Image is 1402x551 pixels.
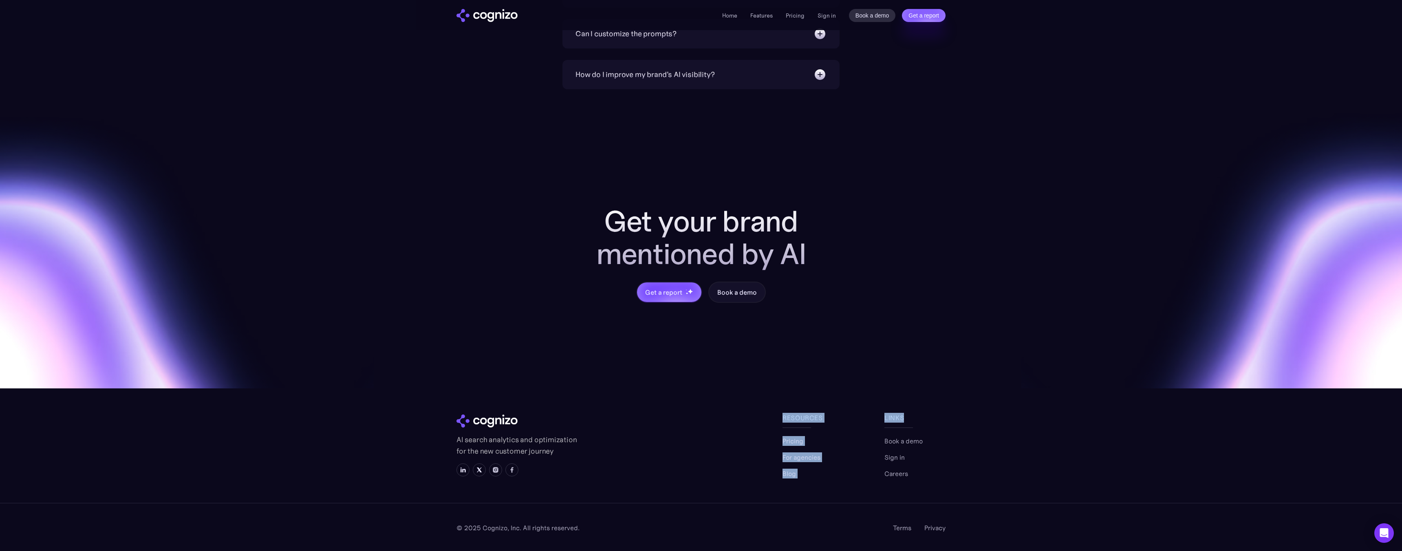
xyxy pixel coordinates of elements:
div: Get a report [645,287,682,297]
img: star [686,292,688,295]
a: Careers [884,469,908,478]
a: Book a demo [708,282,765,303]
div: Book a demo [717,287,756,297]
a: Book a demo [849,9,896,22]
div: How do I improve my brand's AI visibility? [575,69,714,80]
a: Home [722,12,737,19]
a: Get a reportstarstarstar [636,282,702,303]
a: home [456,9,518,22]
a: Sign in [818,11,836,20]
a: Sign in [884,452,905,462]
a: Get a report [902,9,946,22]
div: © 2025 Cognizo, Inc. All rights reserved. [456,523,580,533]
a: Book a demo [884,436,923,446]
a: Pricing [786,12,805,19]
div: Can I customize the prompts? [575,28,677,40]
a: For agencies [783,452,820,462]
img: star [686,289,687,291]
img: cognizo logo [456,414,518,428]
img: cognizo logo [456,9,518,22]
div: links [884,413,946,423]
a: Terms [893,523,911,533]
div: Open Intercom Messenger [1374,523,1394,543]
img: X icon [476,467,483,473]
a: Pricing [783,436,803,446]
a: Privacy [924,523,946,533]
img: star [688,289,693,294]
a: Features [750,12,773,19]
img: LinkedIn icon [460,467,466,473]
h2: Get your brand mentioned by AI [571,205,831,270]
p: AI search analytics and optimization for the new customer journey [456,434,579,457]
div: Resources [783,413,844,423]
a: Blog [783,469,796,478]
